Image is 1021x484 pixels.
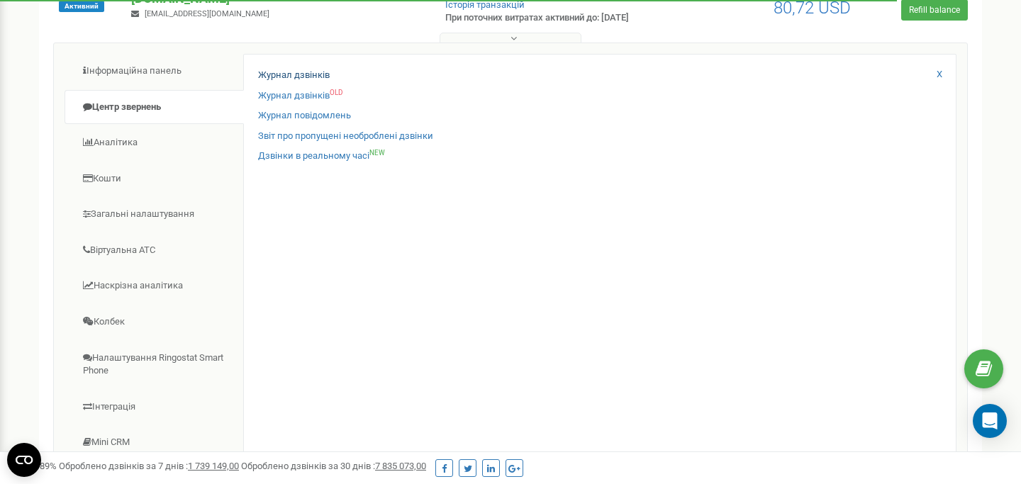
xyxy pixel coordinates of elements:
[65,341,244,388] a: Налаштування Ringostat Smart Phone
[369,149,385,157] sup: NEW
[65,125,244,160] a: Аналiтика
[65,90,244,125] a: Центр звернень
[258,89,342,103] a: Журнал дзвінківOLD
[445,11,658,25] p: При поточних витратах активний до: [DATE]
[7,443,41,477] button: Open CMP widget
[258,130,433,143] a: Звіт про пропущені необроблені дзвінки
[188,461,239,471] u: 1 739 149,00
[65,390,244,424] a: Інтеграція
[241,461,426,471] span: Оброблено дзвінків за 30 днів :
[65,233,244,268] a: Віртуальна АТС
[65,197,244,232] a: Загальні налаштування
[258,109,351,123] a: Журнал повідомлень
[59,1,104,12] span: Активний
[258,150,385,163] a: Дзвінки в реальному часіNEW
[973,404,1007,438] div: Open Intercom Messenger
[145,9,269,18] span: [EMAIL_ADDRESS][DOMAIN_NAME]
[65,305,244,339] a: Колбек
[65,162,244,196] a: Кошти
[258,69,330,82] a: Журнал дзвінків
[65,425,244,460] a: Mini CRM
[937,68,942,81] a: X
[375,461,426,471] u: 7 835 073,00
[330,89,342,96] sup: OLD
[59,461,239,471] span: Оброблено дзвінків за 7 днів :
[65,54,244,89] a: Інформаційна панель
[65,269,244,303] a: Наскрізна аналітика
